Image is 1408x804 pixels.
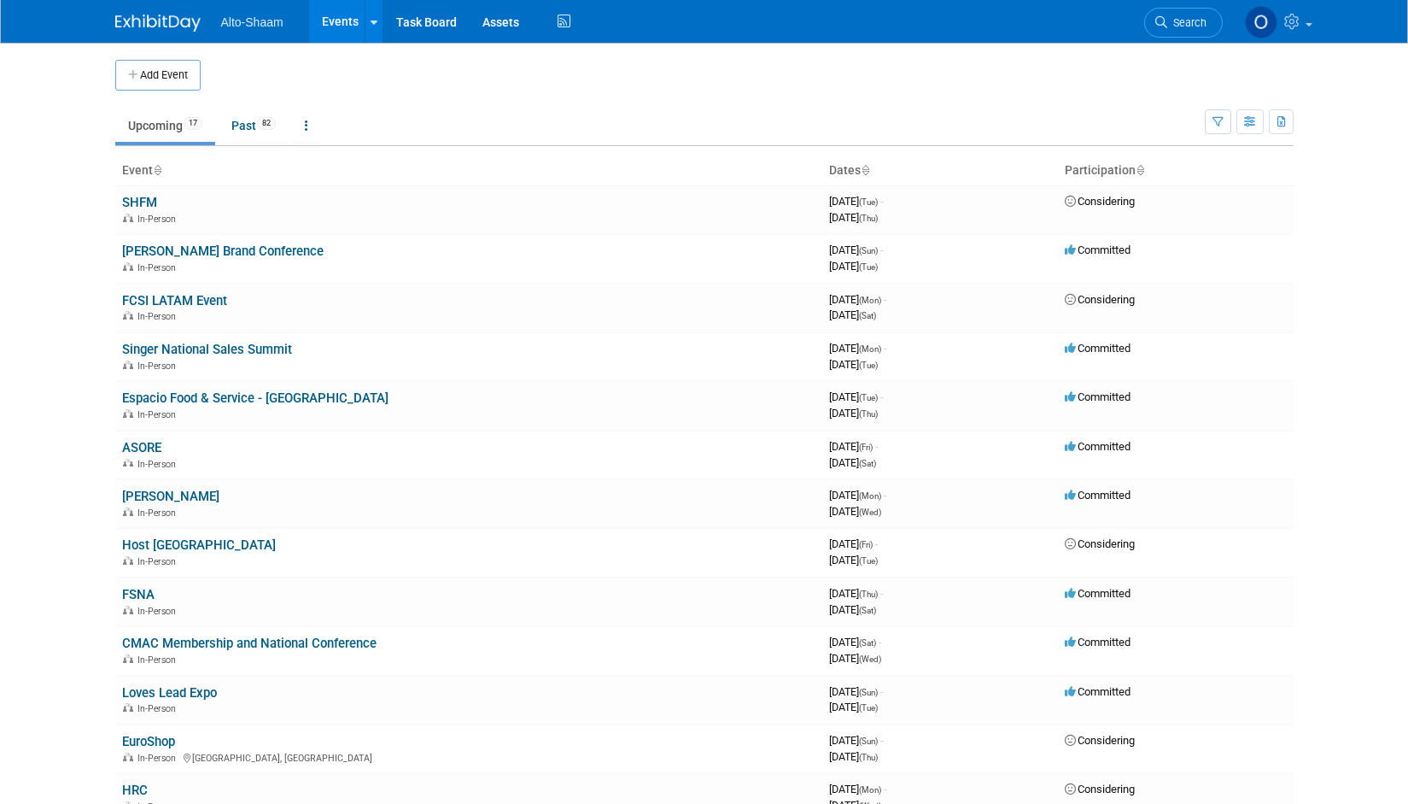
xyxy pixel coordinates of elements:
span: - [880,734,883,747]
a: Sort by Participation Type [1136,163,1144,177]
span: (Mon) [859,785,881,795]
span: (Mon) [859,296,881,305]
span: Considering [1065,537,1135,550]
span: (Tue) [859,703,878,713]
img: In-Person Event [123,654,133,663]
span: [DATE] [829,456,876,469]
img: In-Person Event [123,409,133,418]
span: (Sun) [859,246,878,255]
span: (Wed) [859,508,881,517]
span: [DATE] [829,440,878,453]
span: - [879,636,881,648]
span: [DATE] [829,701,878,713]
span: In-Person [137,311,181,322]
span: (Thu) [859,409,878,419]
span: [DATE] [829,734,883,747]
span: [DATE] [829,342,886,355]
span: [DATE] [829,244,883,256]
span: [DATE] [829,603,876,616]
span: - [884,783,886,795]
img: In-Person Event [123,459,133,467]
th: Participation [1058,156,1294,185]
span: (Thu) [859,214,878,223]
span: In-Person [137,654,181,666]
a: [PERSON_NAME] Brand Conference [122,244,324,259]
span: [DATE] [829,260,878,273]
div: [GEOGRAPHIC_DATA], [GEOGRAPHIC_DATA] [122,750,815,764]
img: In-Person Event [123,361,133,369]
span: - [875,440,878,453]
th: Dates [822,156,1058,185]
img: ExhibitDay [115,15,201,32]
span: In-Person [137,214,181,225]
span: (Wed) [859,654,881,664]
span: 17 [184,117,202,130]
a: Singer National Sales Summit [122,342,292,357]
button: Add Event [115,60,201,91]
span: [DATE] [829,390,883,403]
a: Sort by Event Name [153,163,161,177]
span: In-Person [137,606,181,617]
span: [DATE] [829,636,881,648]
span: Alto-Shaam [221,15,283,29]
th: Event [115,156,822,185]
span: In-Person [137,262,181,273]
span: [DATE] [829,358,878,371]
span: [DATE] [829,554,878,566]
a: FSNA [122,587,155,602]
span: Committed [1065,587,1130,600]
img: In-Person Event [123,556,133,565]
span: [DATE] [829,211,878,224]
span: [DATE] [829,308,876,321]
span: (Sat) [859,311,876,320]
span: (Sun) [859,737,878,746]
span: In-Person [137,459,181,470]
span: In-Person [137,753,181,764]
span: [DATE] [829,537,878,550]
img: In-Person Event [123,606,133,614]
span: - [884,293,886,306]
a: SHFM [122,195,157,210]
span: (Tue) [859,262,878,272]
a: ASORE [122,440,161,455]
span: Committed [1065,489,1130,502]
span: (Mon) [859,344,881,354]
a: EuroShop [122,734,175,749]
span: [DATE] [829,783,886,795]
span: - [880,244,883,256]
span: In-Person [137,508,181,519]
span: - [880,390,883,403]
span: Considering [1065,734,1135,747]
img: In-Person Event [123,703,133,712]
span: In-Person [137,409,181,420]
span: - [880,195,883,208]
span: (Fri) [859,540,873,549]
a: Loves Lead Expo [122,685,217,701]
span: Search [1167,16,1206,29]
img: In-Person Event [123,214,133,222]
span: - [875,537,878,550]
span: (Fri) [859,443,873,452]
span: (Tue) [859,556,878,566]
span: In-Person [137,703,181,714]
a: Past82 [219,109,289,142]
span: - [884,489,886,502]
span: (Thu) [859,753,878,762]
img: In-Person Event [123,311,133,320]
a: Upcoming17 [115,109,215,142]
a: Host [GEOGRAPHIC_DATA] [122,537,276,553]
span: [DATE] [829,293,886,306]
span: Considering [1065,195,1135,208]
span: - [884,342,886,355]
a: Espacio Food & Service - [GEOGRAPHIC_DATA] [122,390,389,406]
span: Committed [1065,685,1130,698]
span: (Tue) [859,393,878,402]
span: [DATE] [829,685,883,698]
span: (Sat) [859,459,876,468]
img: In-Person Event [123,262,133,271]
span: Committed [1065,244,1130,256]
span: (Thu) [859,590,878,599]
span: In-Person [137,556,181,567]
span: [DATE] [829,652,881,665]
a: [PERSON_NAME] [122,489,219,504]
